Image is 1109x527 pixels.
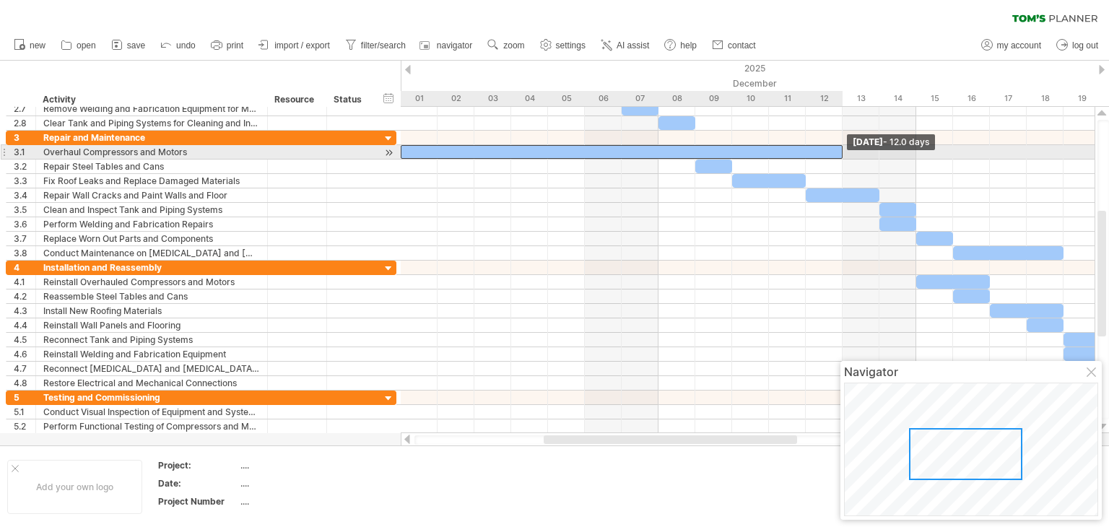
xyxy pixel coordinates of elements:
div: Reconnect Tank and Piping Systems [43,333,260,347]
a: my account [978,36,1045,55]
span: help [680,40,697,51]
div: Resource [274,92,318,107]
div: Repair Wall Cracks and Paint Walls and Floor [43,188,260,202]
div: .... [240,477,362,489]
div: Replace Worn Out Parts and Components [43,232,260,245]
span: contact [728,40,756,51]
div: 3.8 [14,246,35,260]
div: Tuesday, 16 December 2025 [953,91,990,106]
div: Conduct Visual Inspection of Equipment and Systems [43,405,260,419]
span: undo [176,40,196,51]
a: contact [708,36,760,55]
div: 4.3 [14,304,35,318]
span: zoom [503,40,524,51]
div: 4.6 [14,347,35,361]
div: Fix Roof Leaks and Replace Damaged Materials [43,174,260,188]
a: open [57,36,100,55]
div: Install New Roofing Materials [43,304,260,318]
div: 5.2 [14,419,35,433]
div: Wednesday, 17 December 2025 [990,91,1027,106]
div: 4.5 [14,333,35,347]
div: Wednesday, 10 December 2025 [732,91,769,106]
div: Reconnect [MEDICAL_DATA] and [MEDICAL_DATA] Systems [43,362,260,375]
div: 4.7 [14,362,35,375]
div: Thursday, 4 December 2025 [511,91,548,106]
span: print [227,40,243,51]
span: log out [1072,40,1098,51]
div: Saturday, 6 December 2025 [585,91,622,106]
div: 3.2 [14,160,35,173]
div: Repair and Maintenance [43,131,260,144]
div: .... [240,459,362,471]
div: Friday, 19 December 2025 [1064,91,1100,106]
div: Wednesday, 3 December 2025 [474,91,511,106]
div: 5.1 [14,405,35,419]
div: 4.2 [14,289,35,303]
div: scroll to activity [382,145,396,160]
div: 5 [14,391,35,404]
a: AI assist [597,36,653,55]
a: help [661,36,701,55]
div: Thursday, 11 December 2025 [769,91,806,106]
div: Overhaul Compressors and Motors [43,145,260,159]
span: - 12.0 days [883,136,929,147]
span: my account [997,40,1041,51]
div: Status [334,92,365,107]
div: 4.1 [14,275,35,289]
div: Testing and Commissioning [43,391,260,404]
div: 2.7 [14,102,35,116]
div: 3 [14,131,35,144]
div: Reinstall Overhauled Compressors and Motors [43,275,260,289]
div: 4.4 [14,318,35,332]
div: 4 [14,261,35,274]
div: Conduct Maintenance on [MEDICAL_DATA] and [MEDICAL_DATA] Systems [43,246,260,260]
div: [DATE] [847,134,935,150]
span: filter/search [361,40,406,51]
a: navigator [417,36,477,55]
div: Date: [158,477,238,489]
div: Tuesday, 9 December 2025 [695,91,732,106]
div: Friday, 5 December 2025 [548,91,585,106]
div: Tuesday, 2 December 2025 [438,91,474,106]
span: import / export [274,40,330,51]
a: undo [157,36,200,55]
div: Repair Steel Tables and Cans [43,160,260,173]
span: new [30,40,45,51]
div: Friday, 12 December 2025 [806,91,843,106]
div: Sunday, 14 December 2025 [879,91,916,106]
div: Activity [43,92,259,107]
div: .... [240,495,362,508]
div: Restore Electrical and Mechanical Connections [43,376,260,390]
div: Project Number [158,495,238,508]
div: Reassemble Steel Tables and Cans [43,289,260,303]
div: Sunday, 7 December 2025 [622,91,658,106]
span: navigator [437,40,472,51]
div: Reinstall Welding and Fabrication Equipment [43,347,260,361]
div: Perform Welding and Fabrication Repairs [43,217,260,231]
a: import / export [255,36,334,55]
div: 3.1 [14,145,35,159]
a: print [207,36,248,55]
a: save [108,36,149,55]
div: Installation and Reassembly [43,261,260,274]
div: Reinstall Wall Panels and Flooring [43,318,260,332]
div: 4.8 [14,376,35,390]
div: 3.6 [14,217,35,231]
div: Monday, 15 December 2025 [916,91,953,106]
div: Add your own logo [7,460,142,514]
div: 2.8 [14,116,35,130]
div: 3.5 [14,203,35,217]
div: Monday, 8 December 2025 [658,91,695,106]
div: Project: [158,459,238,471]
a: settings [536,36,590,55]
div: Thursday, 18 December 2025 [1027,91,1064,106]
div: Clean and Inspect Tank and Piping Systems [43,203,260,217]
span: save [127,40,145,51]
div: 3.7 [14,232,35,245]
span: open [77,40,96,51]
div: Perform Functional Testing of Compressors and Motors [43,419,260,433]
div: 3.3 [14,174,35,188]
div: Remove Welding and Fabrication Equipment for Maintenance [43,102,260,116]
div: Monday, 1 December 2025 [401,91,438,106]
span: settings [556,40,586,51]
